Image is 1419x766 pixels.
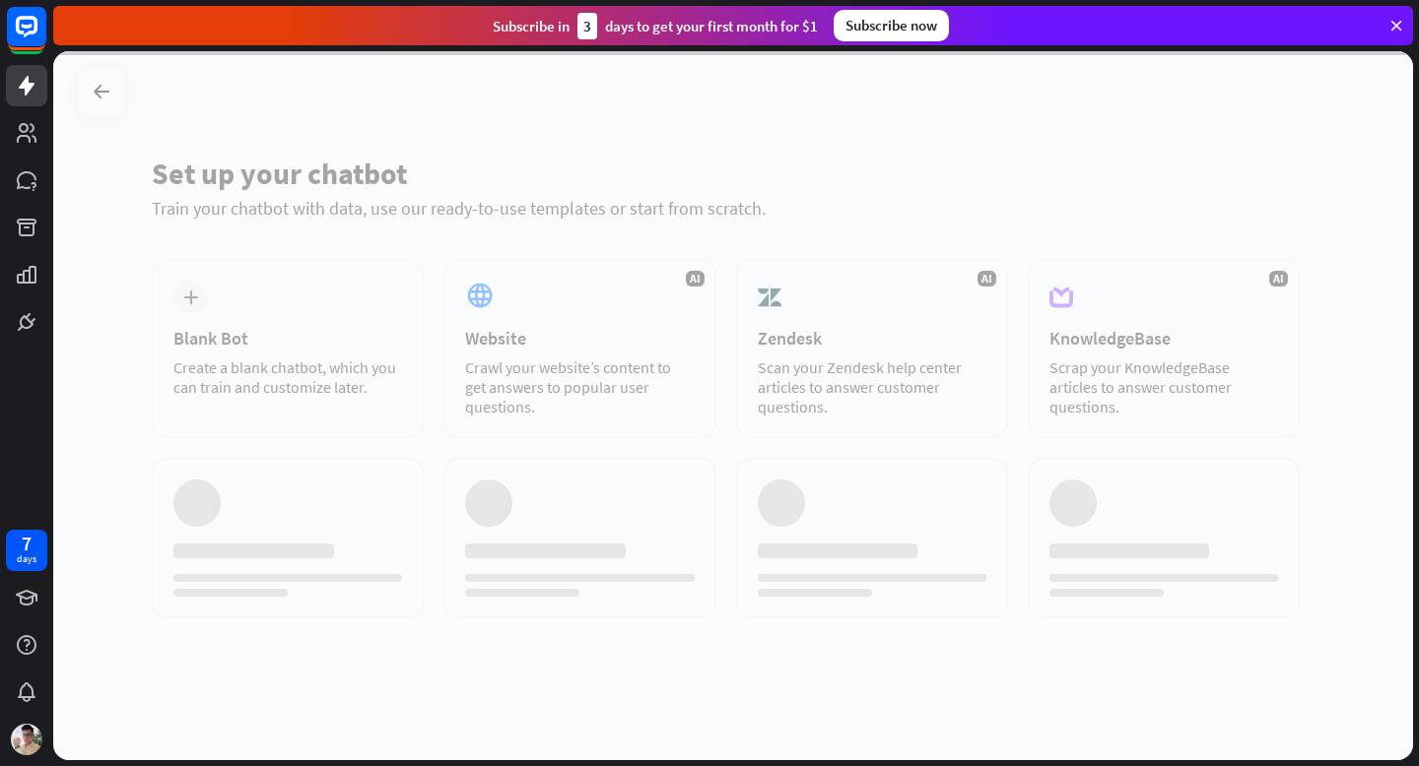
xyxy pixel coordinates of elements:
[22,535,32,552] div: 7
[6,530,47,571] a: 7 days
[577,13,597,39] div: 3
[17,552,36,566] div: days
[493,13,818,39] div: Subscribe in days to get your first month for $1
[834,10,949,41] div: Subscribe now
